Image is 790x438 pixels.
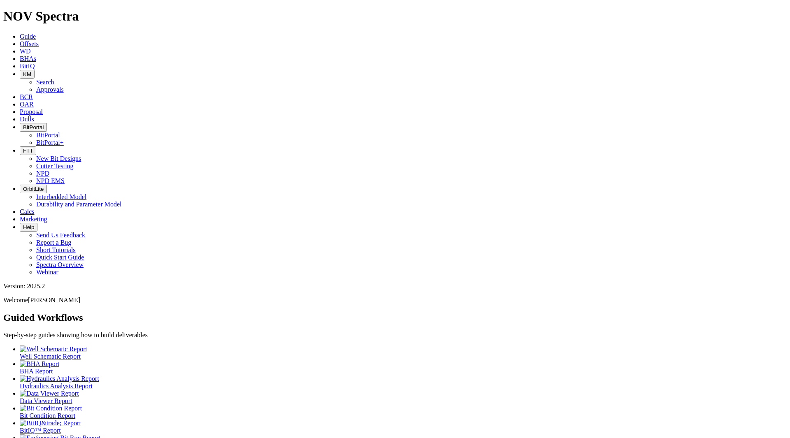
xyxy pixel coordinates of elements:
img: BHA Report [20,360,59,368]
p: Step-by-step guides showing how to build deliverables [3,331,787,339]
img: Bit Condition Report [20,405,82,412]
a: BHAs [20,55,36,62]
a: Hydraulics Analysis Report Hydraulics Analysis Report [20,375,787,389]
a: NPD EMS [36,177,65,184]
a: BitPortal [36,132,60,139]
a: Marketing [20,216,47,222]
span: KM [23,71,31,77]
a: New Bit Designs [36,155,81,162]
button: BitPortal [20,123,47,132]
a: BitIQ [20,63,35,70]
a: BitPortal+ [36,139,64,146]
button: FTT [20,146,36,155]
a: Guide [20,33,36,40]
a: BCR [20,93,33,100]
a: Cutter Testing [36,162,74,169]
span: Well Schematic Report [20,353,81,360]
a: Spectra Overview [36,261,84,268]
span: BitIQ™ Report [20,427,61,434]
a: Approvals [36,86,64,93]
span: Hydraulics Analysis Report [20,382,93,389]
img: Data Viewer Report [20,390,79,397]
a: Webinar [36,269,58,276]
h2: Guided Workflows [3,312,787,323]
a: Search [36,79,54,86]
span: Data Viewer Report [20,397,72,404]
a: Data Viewer Report Data Viewer Report [20,390,787,404]
a: Send Us Feedback [36,232,85,239]
a: BitIQ&trade; Report BitIQ™ Report [20,419,787,434]
a: Proposal [20,108,43,115]
a: OAR [20,101,34,108]
a: Calcs [20,208,35,215]
a: Bit Condition Report Bit Condition Report [20,405,787,419]
a: NPD [36,170,49,177]
a: Durability and Parameter Model [36,201,122,208]
span: OrbitLite [23,186,44,192]
a: Report a Bug [36,239,71,246]
span: FTT [23,148,33,154]
span: Bit Condition Report [20,412,75,419]
a: BHA Report BHA Report [20,360,787,375]
h1: NOV Spectra [3,9,787,24]
button: Help [20,223,37,232]
img: BitIQ&trade; Report [20,419,81,427]
button: OrbitLite [20,185,47,193]
span: BitPortal [23,124,44,130]
a: Quick Start Guide [36,254,84,261]
p: Welcome [3,297,787,304]
a: WD [20,48,31,55]
img: Hydraulics Analysis Report [20,375,99,382]
a: Interbedded Model [36,193,86,200]
img: Well Schematic Report [20,345,87,353]
a: Dulls [20,116,34,123]
a: Short Tutorials [36,246,76,253]
span: Help [23,224,34,230]
div: Version: 2025.2 [3,283,787,290]
button: KM [20,70,35,79]
a: Offsets [20,40,39,47]
span: [PERSON_NAME] [28,297,80,304]
a: Well Schematic Report Well Schematic Report [20,345,787,360]
span: BHA Report [20,368,53,375]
